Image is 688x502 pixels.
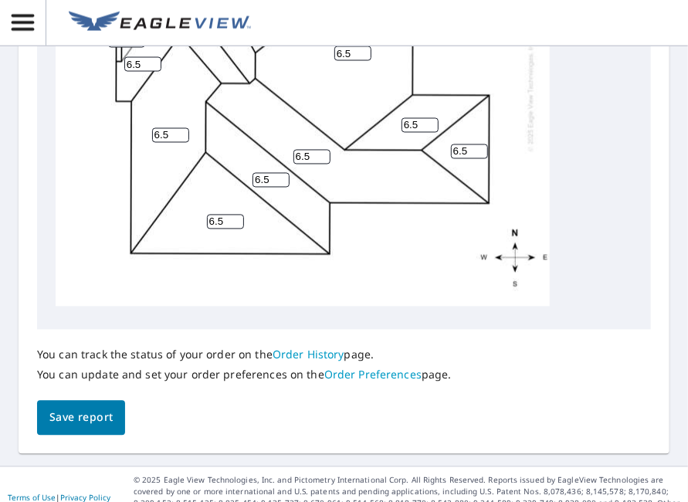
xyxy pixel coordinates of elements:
[59,2,260,44] a: EV Logo
[69,12,251,35] img: EV Logo
[37,368,452,382] p: You can update and set your order preferences on the page.
[324,368,422,382] a: Order Preferences
[273,348,344,362] a: Order History
[49,409,113,428] span: Save report
[37,401,125,436] button: Save report
[37,348,452,362] p: You can track the status of your order on the page.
